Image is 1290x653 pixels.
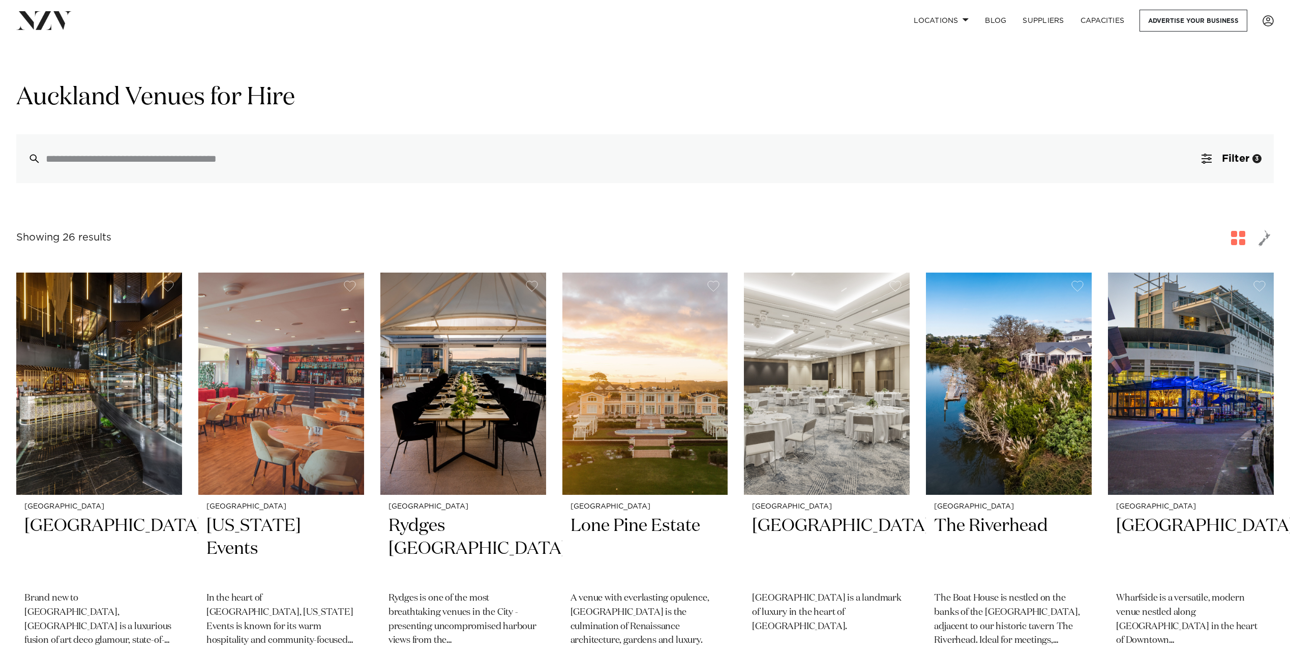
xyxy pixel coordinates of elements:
[1116,591,1266,648] p: Wharfside is a versatile, modern venue nestled along [GEOGRAPHIC_DATA] in the heart of Downtown [...
[1222,154,1249,164] span: Filter
[1072,10,1133,32] a: Capacities
[388,515,538,583] h2: Rydges [GEOGRAPHIC_DATA]
[934,503,1084,511] small: [GEOGRAPHIC_DATA]
[388,591,538,648] p: Rydges is one of the most breathtaking venues in the City - presenting uncompromised harbour view...
[906,10,977,32] a: Locations
[16,11,72,29] img: nzv-logo.png
[206,591,356,648] p: In the heart of [GEOGRAPHIC_DATA], [US_STATE] Events is known for its warm hospitality and commun...
[977,10,1014,32] a: BLOG
[571,515,720,583] h2: Lone Pine Estate
[24,503,174,511] small: [GEOGRAPHIC_DATA]
[1014,10,1072,32] a: SUPPLIERS
[752,503,902,511] small: [GEOGRAPHIC_DATA]
[1139,10,1247,32] a: Advertise your business
[752,591,902,634] p: [GEOGRAPHIC_DATA] is a landmark of luxury in the heart of [GEOGRAPHIC_DATA].
[16,230,111,246] div: Showing 26 results
[571,503,720,511] small: [GEOGRAPHIC_DATA]
[206,515,356,583] h2: [US_STATE] Events
[16,82,1274,114] h1: Auckland Venues for Hire
[752,515,902,583] h2: [GEOGRAPHIC_DATA]
[198,273,364,495] img: Dining area at Texas Events in Auckland
[934,515,1084,583] h2: The Riverhead
[934,591,1084,648] p: The Boat House is nestled on the banks of the [GEOGRAPHIC_DATA], adjacent to our historic tavern ...
[1116,503,1266,511] small: [GEOGRAPHIC_DATA]
[24,591,174,648] p: Brand new to [GEOGRAPHIC_DATA], [GEOGRAPHIC_DATA] is a luxurious fusion of art deco glamour, stat...
[24,515,174,583] h2: [GEOGRAPHIC_DATA]
[206,503,356,511] small: [GEOGRAPHIC_DATA]
[1189,134,1274,183] button: Filter3
[1116,515,1266,583] h2: [GEOGRAPHIC_DATA]
[1252,154,1262,163] div: 3
[571,591,720,648] p: A venue with everlasting opulence, [GEOGRAPHIC_DATA] is the culmination of Renaissance architectu...
[388,503,538,511] small: [GEOGRAPHIC_DATA]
